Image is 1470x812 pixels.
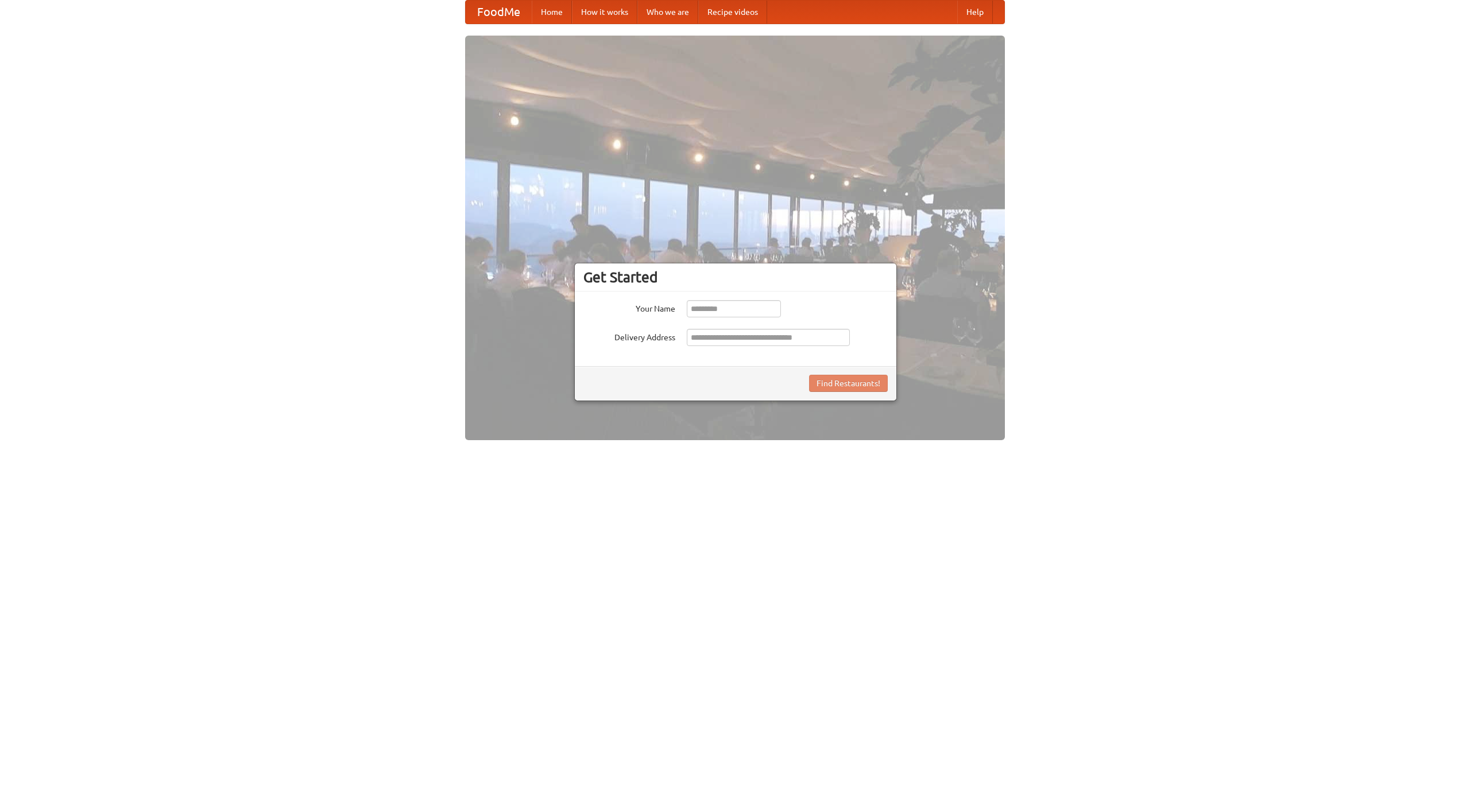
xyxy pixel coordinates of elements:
a: Who we are [637,1,698,24]
label: Your Name [583,300,675,314]
label: Delivery Address [583,329,675,343]
h3: Get Started [583,269,888,286]
a: FoodMe [466,1,532,24]
a: How it works [572,1,637,24]
a: Home [532,1,572,24]
a: Recipe videos [698,1,767,24]
button: Find Restaurants! [809,375,888,392]
a: Help [957,1,993,24]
